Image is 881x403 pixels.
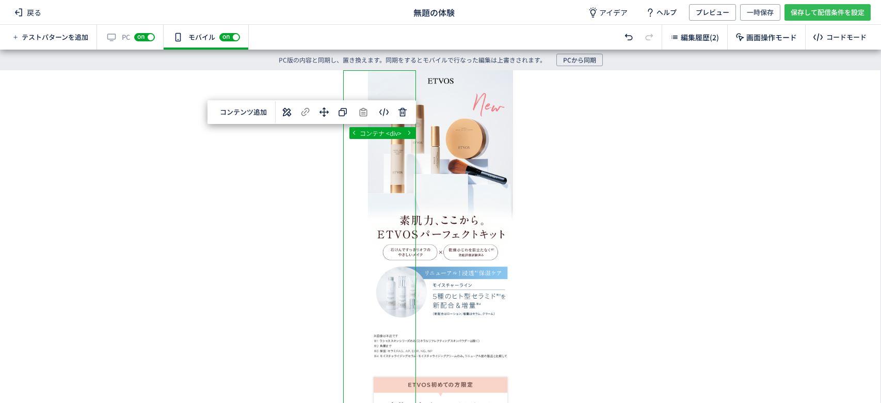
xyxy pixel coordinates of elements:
span: テストパターンを追加 [22,33,88,42]
span: コンテナ <div> [358,129,404,137]
span: プレビュー [696,4,729,21]
span: アイデア [599,7,628,18]
span: on [137,33,145,39]
span: 一時保存 [747,4,774,21]
a: ヘルプ [636,4,685,21]
span: ヘルプ [656,4,677,21]
img: ETVOS初めての方限定 [24,293,169,323]
button: コンテンツ追加 [214,104,273,120]
button: PCから同期 [556,54,603,66]
span: on [222,33,230,39]
button: 保存して配信条件を設定 [784,4,871,21]
span: 編集履歴(2) [681,32,719,42]
button: 一時保存 [740,4,780,21]
div: コードモード [826,33,867,42]
span: PCから同期 [563,54,596,66]
span: 無題の体験 [413,6,455,18]
span: 画面操作モード [746,32,797,42]
span: 戻る [10,4,45,21]
button: プレビュー [689,4,736,21]
p: PC版の内容と同期し、置き換えます。同期をするとモバイルで行なった編集は上書きされます。 [279,55,546,65]
span: 保存して配信条件を設定 [791,4,864,21]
